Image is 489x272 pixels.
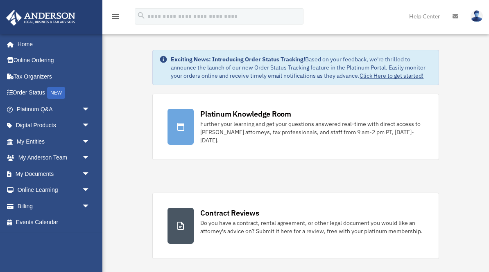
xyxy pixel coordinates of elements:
[6,166,102,182] a: My Documentsarrow_drop_down
[82,150,98,166] span: arrow_drop_down
[82,117,98,134] span: arrow_drop_down
[6,214,102,231] a: Events Calendar
[6,85,102,101] a: Order StatusNEW
[200,208,259,218] div: Contract Reviews
[82,133,98,150] span: arrow_drop_down
[6,150,102,166] a: My Anderson Teamarrow_drop_down
[82,198,98,215] span: arrow_drop_down
[200,219,423,235] div: Do you have a contract, rental agreement, or other legal document you would like an attorney's ad...
[471,10,483,22] img: User Pic
[111,11,120,21] i: menu
[6,198,102,214] a: Billingarrow_drop_down
[47,87,65,99] div: NEW
[82,101,98,118] span: arrow_drop_down
[6,52,102,69] a: Online Ordering
[82,166,98,182] span: arrow_drop_down
[6,68,102,85] a: Tax Organizers
[6,182,102,198] a: Online Learningarrow_drop_down
[82,182,98,199] span: arrow_drop_down
[152,94,439,160] a: Platinum Knowledge Room Further your learning and get your questions answered real-time with dire...
[171,55,432,80] div: Based on your feedback, we're thrilled to announce the launch of our new Order Status Tracking fe...
[6,117,102,134] a: Digital Productsarrow_drop_down
[200,120,423,144] div: Further your learning and get your questions answered real-time with direct access to [PERSON_NAM...
[360,72,423,79] a: Click Here to get started!
[6,101,102,117] a: Platinum Q&Aarrow_drop_down
[200,109,291,119] div: Platinum Knowledge Room
[137,11,146,20] i: search
[152,193,439,259] a: Contract Reviews Do you have a contract, rental agreement, or other legal document you would like...
[6,133,102,150] a: My Entitiesarrow_drop_down
[171,56,305,63] strong: Exciting News: Introducing Order Status Tracking!
[6,36,98,52] a: Home
[111,14,120,21] a: menu
[4,10,78,26] img: Anderson Advisors Platinum Portal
